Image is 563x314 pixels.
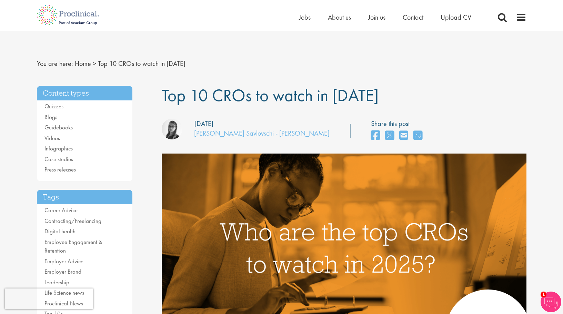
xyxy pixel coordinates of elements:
a: Career Advice [44,206,78,214]
a: Infographics [44,145,73,152]
a: Digital health [44,227,76,235]
span: Top 10 CROs to watch in [DATE] [98,59,185,68]
a: Employer Advice [44,257,83,265]
a: Videos [44,134,60,142]
a: Contracting/Freelancing [44,217,101,225]
img: Chatbot [541,292,561,312]
a: Case studies [44,155,73,163]
a: Quizzes [44,102,63,110]
a: Upload CV [441,13,471,22]
div: [DATE] [194,119,213,129]
a: [PERSON_NAME] Savlovschi - [PERSON_NAME] [194,129,330,138]
a: Join us [368,13,385,22]
img: Theodora Savlovschi - Wicks [162,119,182,139]
h3: Content types [37,86,133,101]
span: 1 [541,292,546,297]
a: Jobs [299,13,311,22]
a: share on email [399,128,408,143]
a: Guidebooks [44,124,73,131]
label: Share this post [371,119,426,129]
span: Top 10 CROs to watch in [DATE] [162,84,379,106]
a: breadcrumb link [75,59,91,68]
span: You are here: [37,59,73,68]
a: Employer Brand [44,268,81,275]
a: About us [328,13,351,22]
a: Leadership [44,278,69,286]
a: Employee Engagement & Retention [44,238,102,255]
span: > [93,59,96,68]
a: Press releases [44,166,76,173]
a: share on whats app [413,128,422,143]
iframe: reCAPTCHA [5,288,93,309]
h3: Tags [37,190,133,205]
a: share on facebook [371,128,380,143]
a: share on twitter [385,128,394,143]
a: Blogs [44,113,57,121]
a: Contact [403,13,423,22]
